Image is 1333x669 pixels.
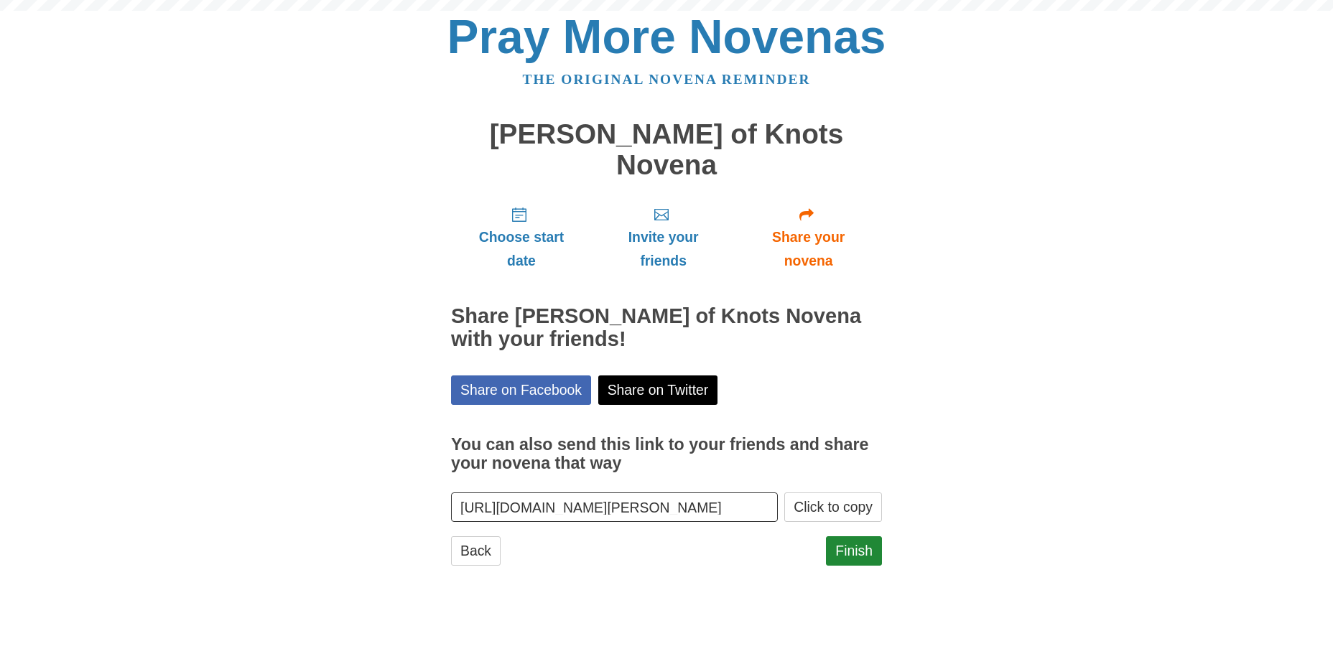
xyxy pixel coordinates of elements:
[451,195,592,280] a: Choose start date
[735,195,882,280] a: Share your novena
[451,536,501,566] a: Back
[592,195,735,280] a: Invite your friends
[523,72,811,87] a: The original novena reminder
[451,436,882,472] h3: You can also send this link to your friends and share your novena that way
[451,305,882,351] h2: Share [PERSON_NAME] of Knots Novena with your friends!
[598,375,718,405] a: Share on Twitter
[451,119,882,180] h1: [PERSON_NAME] of Knots Novena
[749,225,868,273] span: Share your novena
[465,225,577,273] span: Choose start date
[451,375,591,405] a: Share on Facebook
[606,225,720,273] span: Invite your friends
[447,10,886,63] a: Pray More Novenas
[826,536,882,566] a: Finish
[784,492,882,522] button: Click to copy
